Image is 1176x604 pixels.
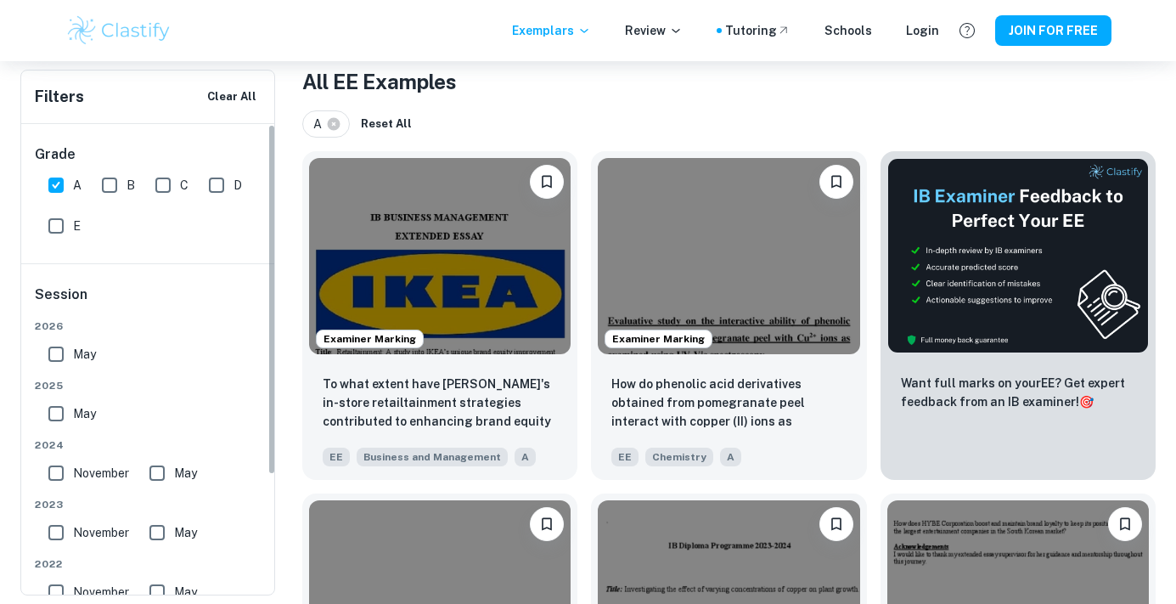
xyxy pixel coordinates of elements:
[1079,395,1094,409] span: 🎯
[35,144,262,165] h6: Grade
[127,176,135,195] span: B
[906,21,939,40] a: Login
[881,151,1156,480] a: ThumbnailWant full marks on yourEE? Get expert feedback from an IB examiner!
[357,448,508,466] span: Business and Management
[73,176,82,195] span: A
[302,110,350,138] div: A
[35,497,262,512] span: 2023
[317,331,423,347] span: Examiner Marking
[35,285,262,319] h6: Session
[302,66,1156,97] h1: All EE Examples
[35,319,262,334] span: 2026
[605,331,712,347] span: Examiner Marking
[611,448,639,466] span: EE
[512,21,591,40] p: Exemplars
[625,21,683,40] p: Review
[313,115,329,133] span: A
[174,583,197,601] span: May
[35,437,262,453] span: 2024
[65,14,173,48] img: Clastify logo
[174,464,197,483] span: May
[234,176,242,195] span: D
[73,523,129,542] span: November
[819,165,853,199] button: Please log in to bookmark exemplars
[73,583,129,601] span: November
[35,378,262,393] span: 2025
[35,85,84,109] h6: Filters
[901,374,1135,411] p: Want full marks on your EE ? Get expert feedback from an IB examiner!
[887,158,1149,353] img: Thumbnail
[323,448,350,466] span: EE
[953,16,982,45] button: Help and Feedback
[515,448,536,466] span: A
[323,375,557,432] p: To what extent have IKEA's in-store retailtainment strategies contributed to enhancing brand equi...
[819,507,853,541] button: Please log in to bookmark exemplars
[725,21,791,40] a: Tutoring
[302,151,577,480] a: Examiner MarkingPlease log in to bookmark exemplarsTo what extent have IKEA's in-store retailtain...
[530,165,564,199] button: Please log in to bookmark exemplars
[203,84,261,110] button: Clear All
[645,448,713,466] span: Chemistry
[995,15,1111,46] button: JOIN FOR FREE
[824,21,872,40] a: Schools
[174,523,197,542] span: May
[1108,507,1142,541] button: Please log in to bookmark exemplars
[73,345,96,364] span: May
[309,158,571,354] img: Business and Management EE example thumbnail: To what extent have IKEA's in-store reta
[357,111,416,137] button: Reset All
[530,507,564,541] button: Please log in to bookmark exemplars
[35,556,262,572] span: 2022
[73,217,81,235] span: E
[73,464,129,483] span: November
[598,158,859,354] img: Chemistry EE example thumbnail: How do phenolic acid derivatives obtaine
[720,448,741,466] span: A
[611,375,846,432] p: How do phenolic acid derivatives obtained from pomegranate peel interact with copper (II) ions as...
[180,176,188,195] span: C
[73,404,96,423] span: May
[591,151,866,480] a: Examiner MarkingPlease log in to bookmark exemplarsHow do phenolic acid derivatives obtained from...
